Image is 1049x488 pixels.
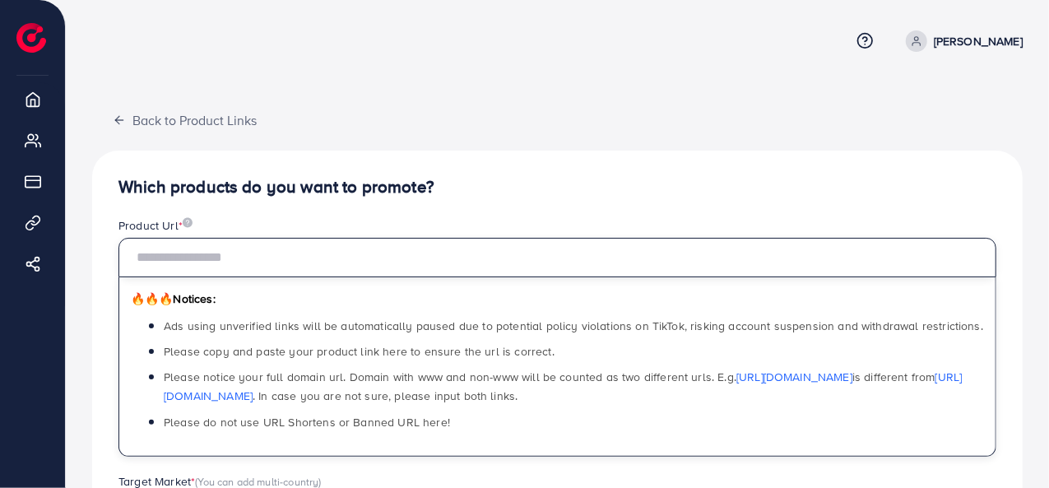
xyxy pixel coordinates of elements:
[934,31,1023,51] p: [PERSON_NAME]
[131,290,173,307] span: 🔥🔥🔥
[164,369,963,404] span: Please notice your full domain url. Domain with www and non-www will be counted as two different ...
[92,102,277,137] button: Back to Product Links
[16,23,46,53] img: logo
[118,177,996,198] h4: Which products do you want to promote?
[183,217,193,228] img: image
[164,343,555,360] span: Please copy and paste your product link here to ensure the url is correct.
[736,369,852,385] a: [URL][DOMAIN_NAME]
[899,30,1023,52] a: [PERSON_NAME]
[131,290,216,307] span: Notices:
[164,318,983,334] span: Ads using unverified links will be automatically paused due to potential policy violations on Tik...
[118,217,193,234] label: Product Url
[164,414,450,430] span: Please do not use URL Shortens or Banned URL here!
